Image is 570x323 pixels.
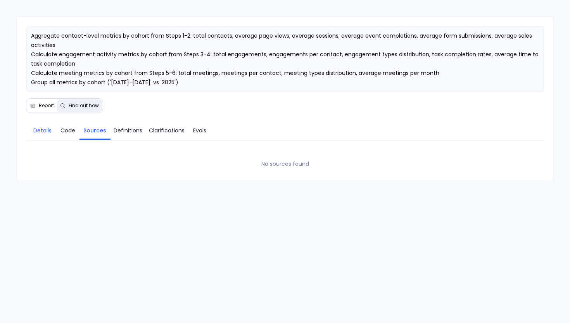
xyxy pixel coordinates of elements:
[39,102,54,109] span: Report
[27,99,57,112] button: Report
[83,126,106,135] span: Sources
[261,160,309,168] div: No sources found
[31,23,540,105] span: Step 7 -> Calculate engagement metrics by cohort using data from Steps 1-2 and 3-6 Aggregate cont...
[193,126,206,135] span: Evals
[149,126,185,135] span: Clarifications
[33,126,52,135] span: Details
[57,99,102,112] button: Find out how
[114,126,142,135] span: Definitions
[60,126,75,135] span: Code
[69,102,99,109] span: Find out how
